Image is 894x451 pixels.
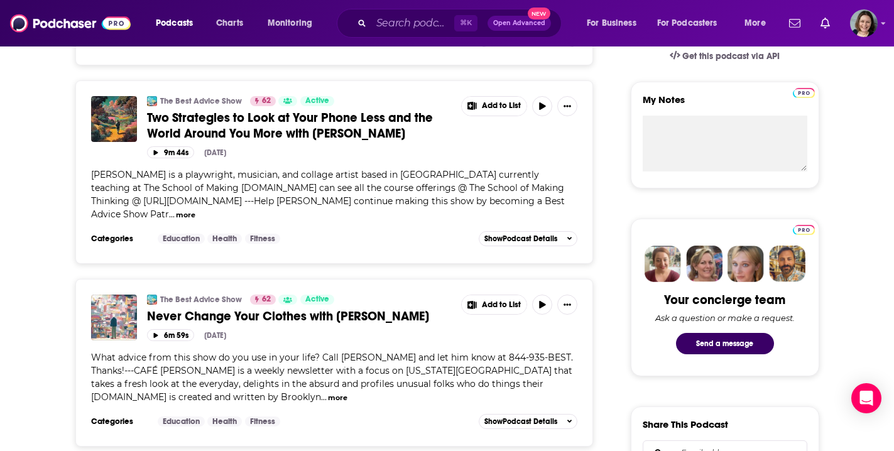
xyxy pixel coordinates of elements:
[300,295,334,305] a: Active
[147,295,157,305] img: The Best Advice Show
[262,95,271,107] span: 62
[169,209,175,220] span: ...
[655,313,795,323] div: Ask a question or make a request.
[479,414,578,429] button: ShowPodcast Details
[744,14,766,32] span: More
[245,416,280,427] a: Fitness
[645,246,681,282] img: Sydney Profile
[158,416,205,427] a: Education
[660,41,790,72] a: Get this podcast via API
[250,96,276,106] a: 62
[850,9,878,37] img: User Profile
[371,13,454,33] input: Search podcasts, credits, & more...
[643,418,728,430] h3: Share This Podcast
[349,9,574,38] div: Search podcasts, credits, & more...
[91,352,573,403] span: What advice from this show do you use in your life? Call [PERSON_NAME] and let him know at 844-93...
[176,210,195,220] button: more
[216,14,243,32] span: Charts
[321,391,327,403] span: ...
[147,13,209,33] button: open menu
[682,51,780,62] span: Get this podcast via API
[454,15,477,31] span: ⌘ K
[147,329,194,341] button: 6m 59s
[482,300,521,310] span: Add to List
[160,295,242,305] a: The Best Advice Show
[250,295,276,305] a: 62
[147,110,452,141] a: Two Strategies to Look at Your Phone Less and the World Around You More with [PERSON_NAME]
[686,246,722,282] img: Barbara Profile
[479,231,578,246] button: ShowPodcast Details
[851,383,881,413] div: Open Intercom Messenger
[147,96,157,106] img: The Best Advice Show
[147,308,452,324] a: Never Change Your Clothes with [PERSON_NAME]
[147,110,433,141] span: Two Strategies to Look at Your Phone Less and the World Around You More with [PERSON_NAME]
[736,13,782,33] button: open menu
[160,96,242,106] a: The Best Advice Show
[91,234,148,244] h3: Categories
[769,246,805,282] img: Jon Profile
[91,96,137,142] img: Two Strategies to Look at Your Phone Less and the World Around You More with Daphne Silbiger
[793,223,815,235] a: Pro website
[676,333,774,354] button: Send a message
[493,20,545,26] span: Open Advanced
[664,292,785,308] div: Your concierge team
[793,88,815,98] img: Podchaser Pro
[578,13,652,33] button: open menu
[204,148,226,157] div: [DATE]
[850,9,878,37] span: Logged in as micglogovac
[259,13,329,33] button: open menu
[484,417,557,426] span: Show Podcast Details
[268,14,312,32] span: Monitoring
[91,169,565,220] span: [PERSON_NAME] is a playwright, musician, and collage artist based in [GEOGRAPHIC_DATA] currently ...
[657,14,717,32] span: For Podcasters
[305,95,329,107] span: Active
[482,101,521,111] span: Add to List
[587,14,636,32] span: For Business
[793,86,815,98] a: Pro website
[557,96,577,116] button: Show More Button
[850,9,878,37] button: Show profile menu
[793,225,815,235] img: Podchaser Pro
[649,13,736,33] button: open menu
[643,94,807,116] label: My Notes
[305,293,329,306] span: Active
[207,416,242,427] a: Health
[462,295,527,314] button: Show More Button
[245,234,280,244] a: Fitness
[204,331,226,340] div: [DATE]
[91,295,137,340] img: Never Change Your Clothes with Anne Kadet
[91,416,148,427] h3: Categories
[147,146,194,158] button: 9m 44s
[158,234,205,244] a: Education
[488,16,551,31] button: Open AdvancedNew
[728,246,764,282] img: Jules Profile
[10,11,131,35] img: Podchaser - Follow, Share and Rate Podcasts
[147,308,429,324] span: Never Change Your Clothes with [PERSON_NAME]
[328,393,347,403] button: more
[262,293,271,306] span: 62
[462,97,527,116] button: Show More Button
[208,13,251,33] a: Charts
[207,234,242,244] a: Health
[557,295,577,315] button: Show More Button
[300,96,334,106] a: Active
[156,14,193,32] span: Podcasts
[484,234,557,243] span: Show Podcast Details
[815,13,835,34] a: Show notifications dropdown
[528,8,550,19] span: New
[784,13,805,34] a: Show notifications dropdown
